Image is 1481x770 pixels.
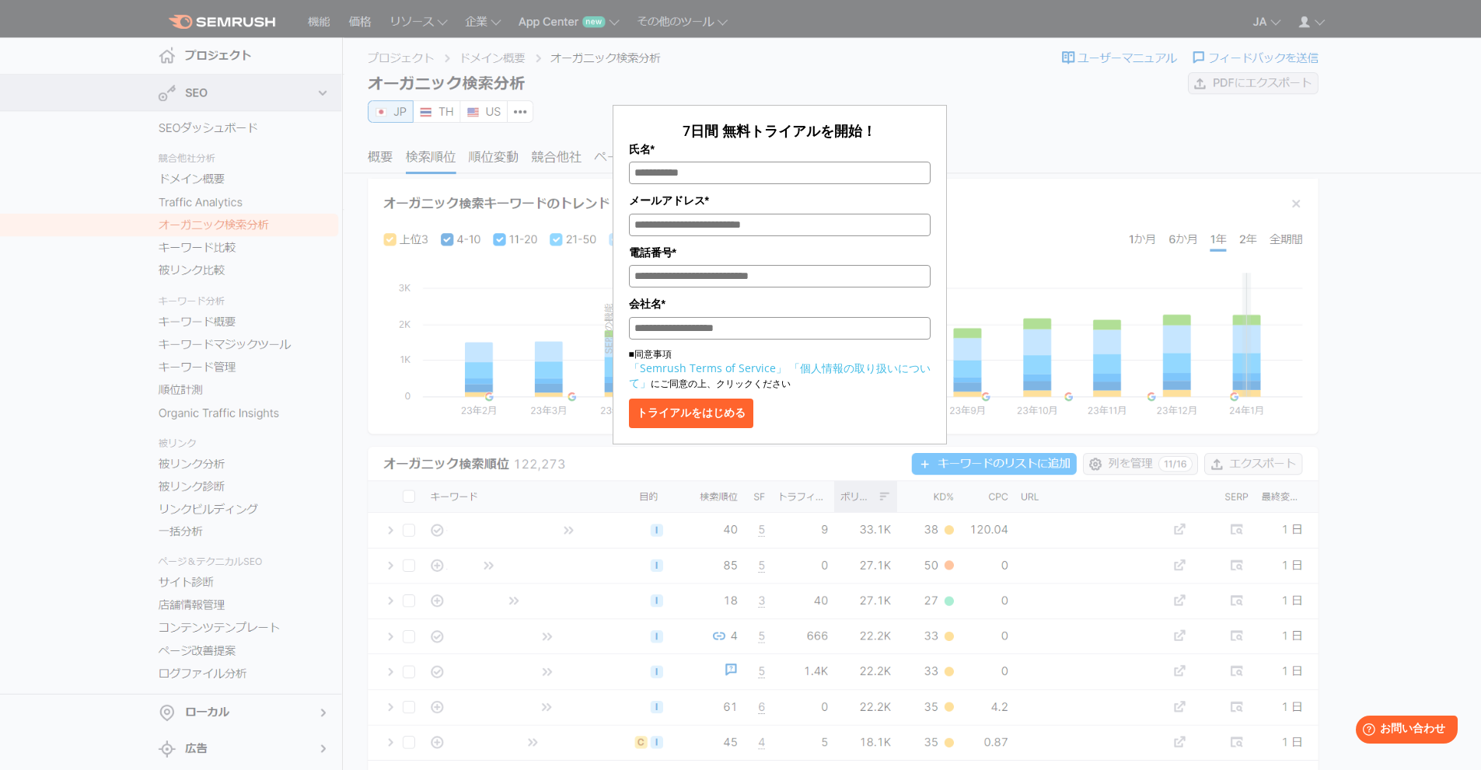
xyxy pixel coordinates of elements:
[1343,709,1464,753] iframe: Help widget launcher
[629,192,931,209] label: メールアドレス*
[629,399,753,428] button: トライアルをはじめる
[683,121,876,140] span: 7日間 無料トライアルを開始！
[629,347,931,391] p: ■同意事項 にご同意の上、クリックください
[629,361,931,390] a: 「個人情報の取り扱いについて」
[629,361,787,375] a: 「Semrush Terms of Service」
[629,244,931,261] label: 電話番号*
